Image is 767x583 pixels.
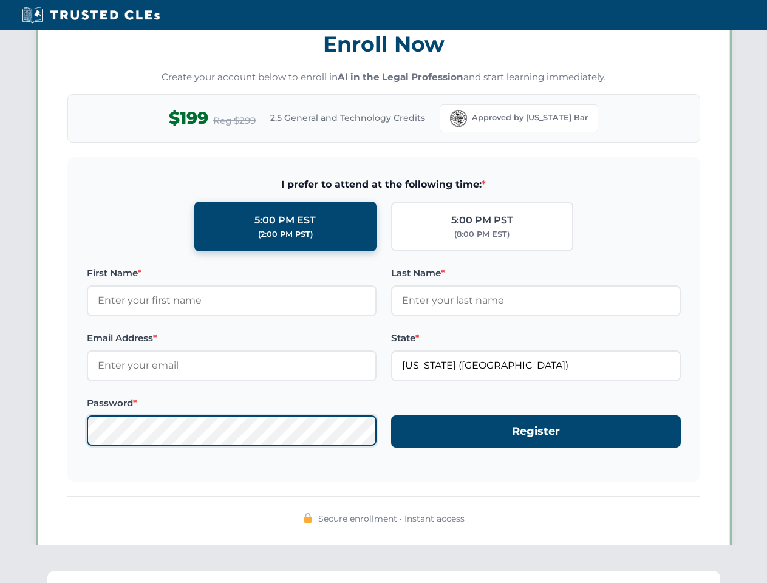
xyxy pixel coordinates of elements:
[87,331,377,346] label: Email Address
[270,111,425,124] span: 2.5 General and Technology Credits
[391,350,681,381] input: Florida (FL)
[391,285,681,316] input: Enter your last name
[254,213,316,228] div: 5:00 PM EST
[87,177,681,193] span: I prefer to attend at the following time:
[391,331,681,346] label: State
[391,266,681,281] label: Last Name
[87,350,377,381] input: Enter your email
[318,512,465,525] span: Secure enrollment • Instant access
[391,415,681,448] button: Register
[338,71,463,83] strong: AI in the Legal Profession
[451,213,513,228] div: 5:00 PM PST
[213,114,256,128] span: Reg $299
[450,110,467,127] img: Florida Bar
[87,266,377,281] label: First Name
[18,6,163,24] img: Trusted CLEs
[169,104,208,132] span: $199
[472,112,588,124] span: Approved by [US_STATE] Bar
[67,70,700,84] p: Create your account below to enroll in and start learning immediately.
[303,513,313,523] img: 🔒
[258,228,313,240] div: (2:00 PM PST)
[67,25,700,63] h3: Enroll Now
[87,285,377,316] input: Enter your first name
[87,396,377,411] label: Password
[454,228,510,240] div: (8:00 PM EST)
